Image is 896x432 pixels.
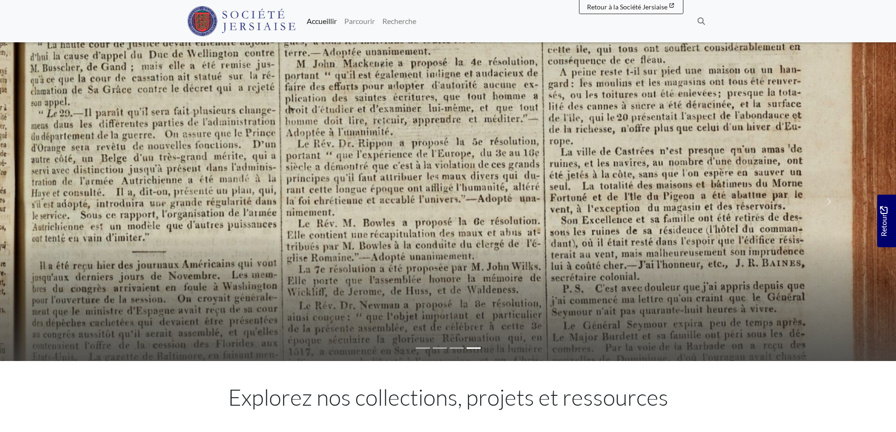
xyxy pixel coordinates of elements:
[307,16,337,25] font: Accueillir
[187,6,296,36] img: Société Jersiaise
[761,42,896,361] a: Passer à l'image suivante du diaporama
[187,4,296,39] a: Logo de la Société Jersiaise
[587,3,667,11] font: Retour à la Société Jersiaise
[303,12,341,31] a: Accueillir
[341,12,379,31] a: Parcourir
[228,383,668,411] font: Explorez nos collections, projets et ressources
[344,16,375,25] font: Parcourir
[379,12,420,31] a: Recherche
[382,16,416,25] font: Recherche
